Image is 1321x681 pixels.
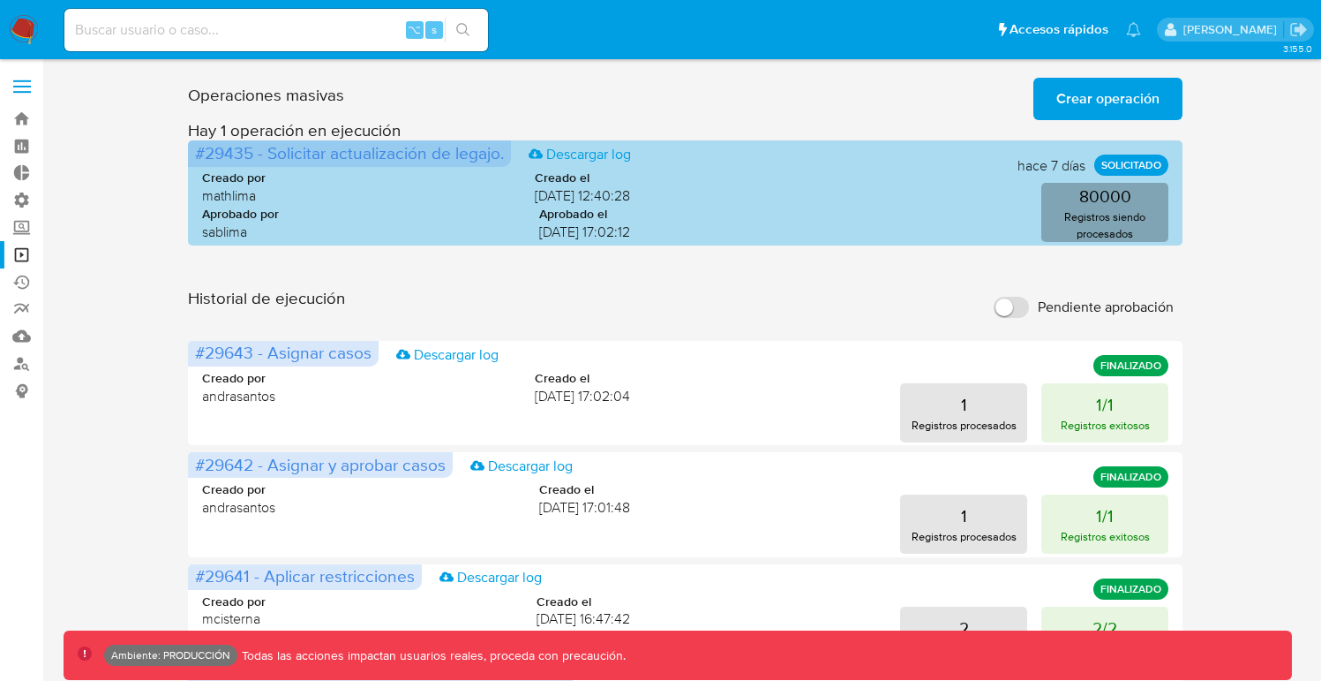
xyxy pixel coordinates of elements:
[1289,20,1308,39] a: Salir
[1126,22,1141,37] a: Notificaciones
[1010,20,1108,39] span: Accesos rápidos
[408,21,421,38] span: ⌥
[237,647,626,664] p: Todas las acciones impactan usuarios reales, proceda con precaución.
[432,21,437,38] span: s
[64,19,488,42] input: Buscar usuario o caso...
[1183,21,1283,38] p: joaquin.dolcemascolo@mercadolibre.com
[111,652,230,659] p: Ambiente: PRODUCCIÓN
[445,18,481,42] button: search-icon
